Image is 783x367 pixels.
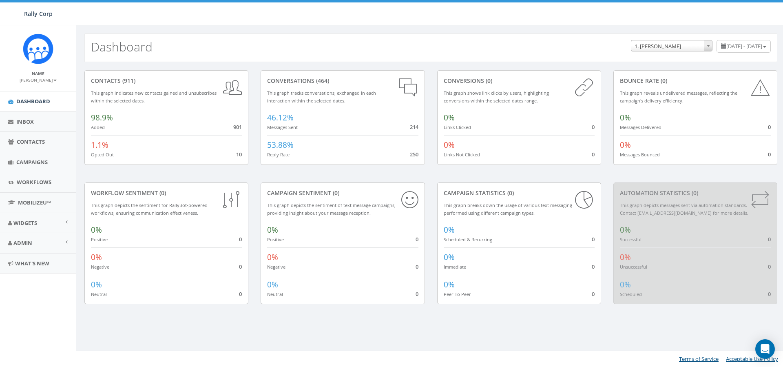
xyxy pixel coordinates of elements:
span: 0% [444,225,455,235]
span: (0) [158,189,166,197]
span: 0 [416,263,418,270]
small: Immediate [444,264,466,270]
span: 0% [267,279,278,290]
small: Negative [91,264,109,270]
div: Workflow Sentiment [91,189,242,197]
span: 1. James Martin [631,40,712,52]
div: contacts [91,77,242,85]
span: (0) [690,189,698,197]
span: 0 [768,123,771,131]
small: This graph tracks conversations, exchanged in each interaction within the selected dates. [267,90,376,104]
span: 0 [592,236,595,243]
span: 0 [768,236,771,243]
span: 0% [91,252,102,262]
small: This graph reveals undelivered messages, reflecting the campaign's delivery efficiency. [620,90,737,104]
span: 0% [444,112,455,123]
span: Workflows [17,178,51,186]
span: 0 [416,236,418,243]
span: 0% [620,279,631,290]
span: 53.88% [267,140,294,150]
img: Icon_1.png [23,33,53,64]
span: [DATE] - [DATE] [726,42,762,50]
span: 0% [620,252,631,262]
span: 0% [444,252,455,262]
span: 0% [267,252,278,262]
span: MobilizeU™ [18,199,51,206]
small: Negative [267,264,285,270]
span: 98.9% [91,112,113,123]
span: 1.1% [91,140,108,150]
small: Unsuccessful [620,264,647,270]
span: 0 [592,290,595,298]
small: Neutral [267,291,283,297]
span: Campaigns [16,158,48,166]
div: conversions [444,77,595,85]
span: 0 [239,236,242,243]
span: 0% [91,279,102,290]
small: Reply Rate [267,151,290,158]
span: 46.12% [267,112,294,123]
span: Widgets [13,219,37,227]
span: (0) [659,77,667,85]
span: 0 [768,151,771,158]
small: This graph depicts the sentiment for RallyBot-powered workflows, ensuring communication effective... [91,202,208,216]
span: 0% [620,140,631,150]
small: Scheduled & Recurring [444,236,492,242]
small: Added [91,124,105,130]
span: Inbox [16,118,34,125]
small: [PERSON_NAME] [20,77,57,83]
div: Automation Statistics [620,189,771,197]
small: This graph breaks down the usage of various text messaging performed using different campaign types. [444,202,572,216]
span: (911) [121,77,135,85]
small: Name [32,71,44,76]
a: Acceptable Use Policy [726,355,778,363]
span: (0) [484,77,492,85]
span: Rally Corp [24,10,53,18]
span: 1. James Martin [631,40,712,51]
span: 0 [239,290,242,298]
small: Messages Bounced [620,151,660,158]
small: This graph depicts the sentiment of text message campaigns, providing insight about your message ... [267,202,396,216]
span: 0% [91,225,102,235]
span: 250 [410,151,418,158]
small: Peer To Peer [444,291,471,297]
small: Messages Sent [267,124,298,130]
small: Scheduled [620,291,642,297]
span: (464) [314,77,329,85]
span: (0) [331,189,339,197]
span: (0) [506,189,514,197]
span: 10 [236,151,242,158]
h2: Dashboard [91,40,153,53]
small: Links Clicked [444,124,471,130]
div: Bounce Rate [620,77,771,85]
span: 0 [592,263,595,270]
span: 0 [239,263,242,270]
div: Campaign Statistics [444,189,595,197]
span: 0 [592,123,595,131]
small: Neutral [91,291,107,297]
span: Admin [13,239,32,247]
div: conversations [267,77,418,85]
div: Open Intercom Messenger [755,339,775,359]
span: 0% [444,279,455,290]
small: This graph shows link clicks by users, highlighting conversions within the selected dates range. [444,90,549,104]
span: 0 [768,263,771,270]
span: Contacts [17,138,45,145]
small: Positive [91,236,108,242]
small: Opted Out [91,151,114,158]
span: 0% [267,225,278,235]
small: Messages Delivered [620,124,661,130]
span: 901 [233,123,242,131]
span: What's New [15,260,49,267]
span: 0 [768,290,771,298]
small: Positive [267,236,284,242]
a: Terms of Service [679,355,719,363]
span: 0 [416,290,418,298]
a: [PERSON_NAME] [20,76,57,83]
span: 0% [620,225,631,235]
span: 214 [410,123,418,131]
span: 0% [620,112,631,123]
small: This graph indicates new contacts gained and unsubscribes within the selected dates. [91,90,217,104]
div: Campaign Sentiment [267,189,418,197]
small: Links Not Clicked [444,151,480,158]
